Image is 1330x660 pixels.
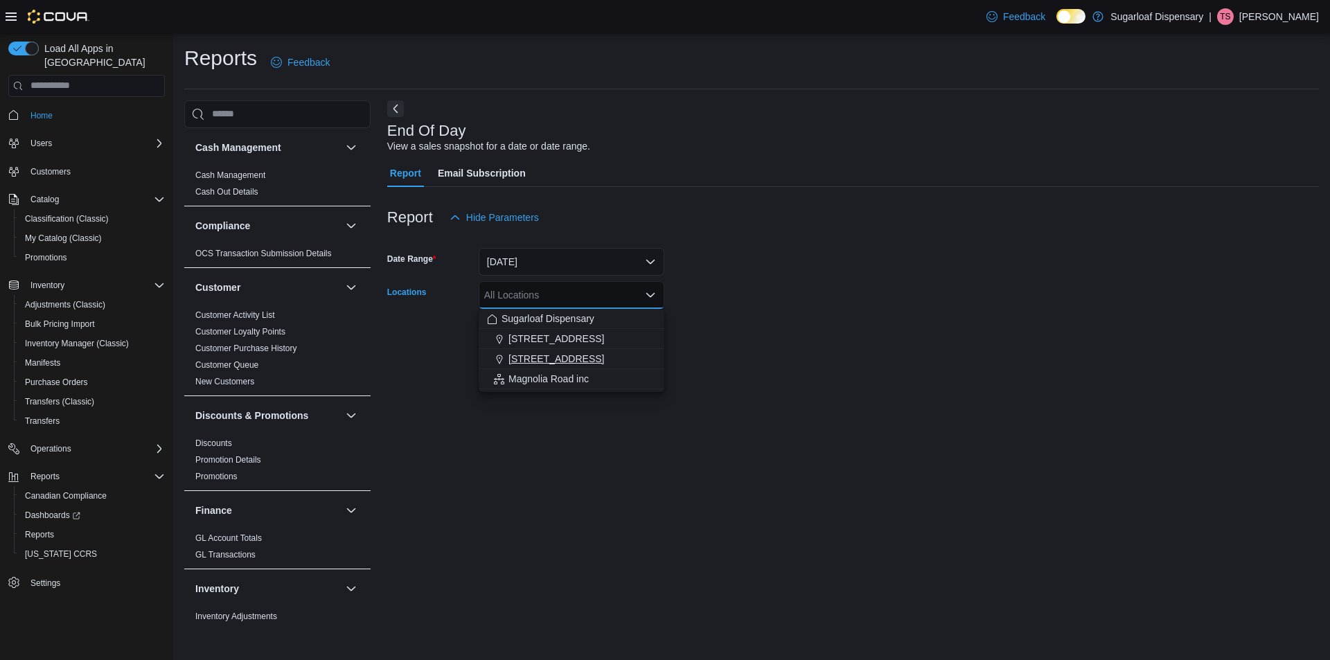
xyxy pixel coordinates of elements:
button: Purchase Orders [14,373,170,392]
button: Discounts & Promotions [343,407,360,424]
span: Canadian Compliance [25,490,107,501]
button: [DATE] [479,248,664,276]
h3: Finance [195,503,232,517]
span: Customer Purchase History [195,343,297,354]
span: Washington CCRS [19,546,165,562]
span: Transfers (Classic) [25,396,94,407]
h1: Reports [184,44,257,72]
button: Hide Parameters [444,204,544,231]
button: [STREET_ADDRESS] [479,349,664,369]
button: Transfers [14,411,170,431]
button: Reports [3,467,170,486]
span: Settings [25,573,165,591]
a: Promotions [195,472,238,481]
span: Inventory Manager (Classic) [19,335,165,352]
span: Cash Out Details [195,186,258,197]
a: Feedback [981,3,1051,30]
button: Inventory [195,582,340,596]
a: My Catalog (Classic) [19,230,107,247]
span: GL Transactions [195,549,256,560]
span: Promotions [195,471,238,482]
button: Users [3,134,170,153]
a: Cash Management [195,170,265,180]
span: OCS Transaction Submission Details [195,248,332,259]
a: Promotions [19,249,73,266]
span: Reports [25,468,165,485]
span: Customers [25,163,165,180]
a: Customers [25,163,76,180]
a: Adjustments (Classic) [19,296,111,313]
span: Operations [30,443,71,454]
a: Classification (Classic) [19,211,114,227]
a: Inventory Adjustments [195,612,277,621]
span: Promotions [25,252,67,263]
button: Promotions [14,248,170,267]
span: Operations [25,440,165,457]
span: Transfers [25,416,60,427]
button: Finance [343,502,360,519]
span: Sugarloaf Dispensary [502,312,594,325]
button: Cash Management [195,141,340,154]
button: Operations [25,440,77,457]
p: Sugarloaf Dispensary [1110,8,1203,25]
button: Discounts & Promotions [195,409,340,422]
input: Dark Mode [1056,9,1085,24]
button: Next [387,100,404,117]
button: [STREET_ADDRESS] [479,329,664,349]
h3: Discounts & Promotions [195,409,308,422]
button: Adjustments (Classic) [14,295,170,314]
a: Dashboards [14,506,170,525]
div: Compliance [184,245,371,267]
button: Inventory [25,277,70,294]
span: Canadian Compliance [19,488,165,504]
h3: Report [387,209,433,226]
a: Discounts [195,438,232,448]
span: TS [1220,8,1230,25]
a: Customer Loyalty Points [195,327,285,337]
div: Cash Management [184,167,371,206]
button: Sugarloaf Dispensary [479,309,664,329]
button: Catalog [25,191,64,208]
a: Cash Out Details [195,187,258,197]
button: Catalog [3,190,170,209]
span: [US_STATE] CCRS [25,548,97,560]
span: Inventory Manager (Classic) [25,338,129,349]
span: Reports [25,529,54,540]
span: [STREET_ADDRESS] [508,332,604,346]
button: Compliance [195,219,340,233]
h3: Compliance [195,219,250,233]
div: Finance [184,530,371,569]
p: | [1209,8,1212,25]
span: Reports [30,471,60,482]
h3: End Of Day [387,123,466,139]
nav: Complex example [8,100,165,629]
a: Reports [19,526,60,543]
a: Customer Activity List [195,310,275,320]
span: Bulk Pricing Import [19,316,165,332]
h3: Inventory [195,582,239,596]
span: Catalog [30,194,59,205]
button: Settings [3,572,170,592]
span: Dashboards [25,510,80,521]
span: GL Account Totals [195,533,262,544]
div: Customer [184,307,371,395]
h3: Cash Management [195,141,281,154]
button: Classification (Classic) [14,209,170,229]
span: Dashboards [19,507,165,524]
span: Reports [19,526,165,543]
span: Report [390,159,421,187]
span: Load All Apps in [GEOGRAPHIC_DATA] [39,42,165,69]
button: Transfers (Classic) [14,392,170,411]
span: Promotions [19,249,165,266]
span: Catalog [25,191,165,208]
span: New Customers [195,376,254,387]
span: Customer Activity List [195,310,275,321]
span: Purchase Orders [19,374,165,391]
a: Dashboards [19,507,86,524]
button: Close list of options [645,289,656,301]
button: Cash Management [343,139,360,156]
button: Customer [195,280,340,294]
div: Choose from the following options [479,309,664,389]
span: My Catalog (Classic) [19,230,165,247]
